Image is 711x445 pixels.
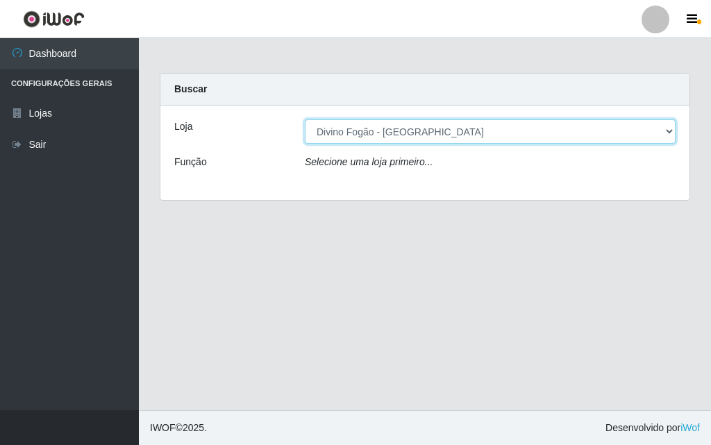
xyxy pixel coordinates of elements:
[174,119,192,134] label: Loja
[174,83,207,94] strong: Buscar
[23,10,85,28] img: CoreUI Logo
[605,421,700,435] span: Desenvolvido por
[680,422,700,433] a: iWof
[305,156,433,167] i: Selecione uma loja primeiro...
[150,421,207,435] span: © 2025 .
[150,422,176,433] span: IWOF
[174,155,207,169] label: Função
